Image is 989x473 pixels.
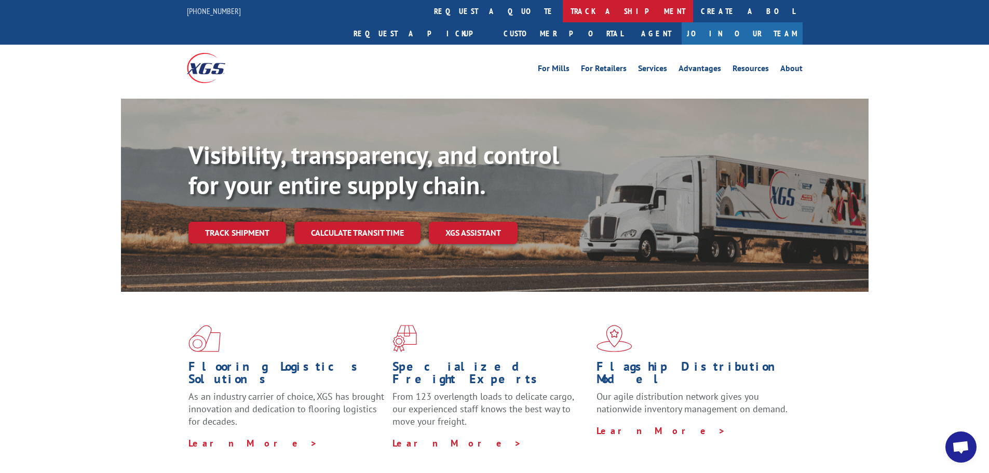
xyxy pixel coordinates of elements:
b: Visibility, transparency, and control for your entire supply chain. [188,139,559,201]
a: Customer Portal [496,22,631,45]
a: About [780,64,803,76]
a: [PHONE_NUMBER] [187,6,241,16]
a: Services [638,64,667,76]
a: Agent [631,22,682,45]
a: Track shipment [188,222,286,244]
a: Calculate transit time [294,222,421,244]
p: From 123 overlength loads to delicate cargo, our experienced staff knows the best way to move you... [392,390,589,437]
a: XGS ASSISTANT [429,222,518,244]
img: xgs-icon-focused-on-flooring-red [392,325,417,352]
h1: Flooring Logistics Solutions [188,360,385,390]
span: Our agile distribution network gives you nationwide inventory management on demand. [597,390,788,415]
a: Request a pickup [346,22,496,45]
a: For Retailers [581,64,627,76]
a: Learn More > [392,437,522,449]
a: Resources [733,64,769,76]
a: Learn More > [597,425,726,437]
a: Open chat [945,431,977,463]
a: Advantages [679,64,721,76]
img: xgs-icon-total-supply-chain-intelligence-red [188,325,221,352]
a: Join Our Team [682,22,803,45]
a: For Mills [538,64,570,76]
img: xgs-icon-flagship-distribution-model-red [597,325,632,352]
a: Learn More > [188,437,318,449]
span: As an industry carrier of choice, XGS has brought innovation and dedication to flooring logistics... [188,390,384,427]
h1: Specialized Freight Experts [392,360,589,390]
h1: Flagship Distribution Model [597,360,793,390]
